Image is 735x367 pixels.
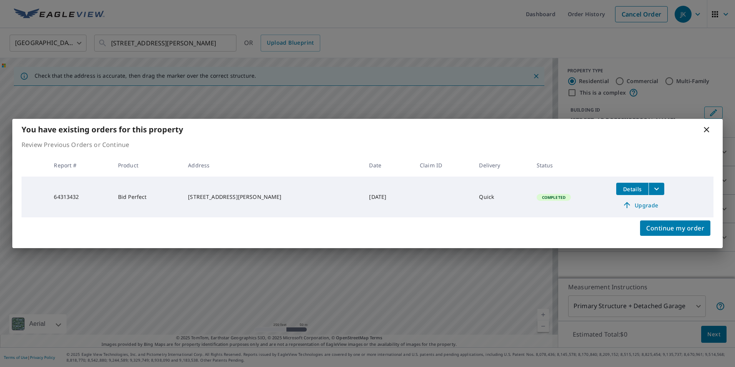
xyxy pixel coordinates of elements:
td: Quick [473,177,530,217]
td: [DATE] [363,177,414,217]
th: Product [112,154,182,177]
a: Upgrade [616,199,664,211]
th: Report # [48,154,111,177]
td: 64313432 [48,177,111,217]
th: Date [363,154,414,177]
span: Continue my order [646,223,704,234]
th: Claim ID [414,154,473,177]
span: Completed [537,195,570,200]
th: Delivery [473,154,530,177]
button: Continue my order [640,220,710,236]
button: filesDropdownBtn-64313432 [649,183,664,195]
p: Review Previous Orders or Continue [22,140,713,149]
th: Address [182,154,363,177]
button: detailsBtn-64313432 [616,183,649,195]
span: Upgrade [621,200,660,210]
b: You have existing orders for this property [22,124,183,135]
td: Bid Perfect [112,177,182,217]
span: Details [621,185,644,193]
div: [STREET_ADDRESS][PERSON_NAME] [188,193,357,201]
th: Status [530,154,610,177]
